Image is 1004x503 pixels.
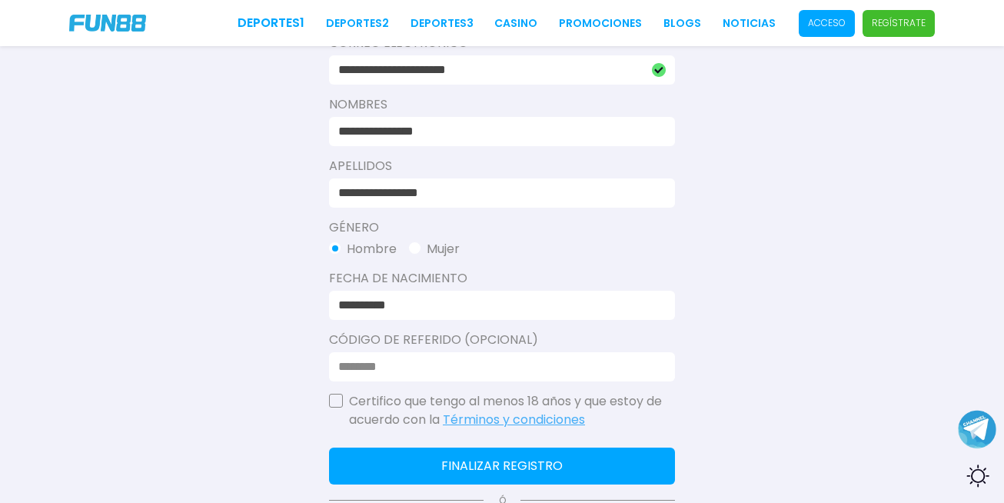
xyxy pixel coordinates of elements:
[559,15,642,32] a: Promociones
[329,218,675,237] label: Género
[958,457,996,495] div: Switch theme
[329,157,675,175] label: Apellidos
[808,16,846,30] p: Acceso
[329,95,675,114] label: Nombres
[326,15,389,32] a: Deportes2
[329,331,675,349] label: Código de Referido (Opcional)
[349,392,675,429] p: Certifico que tengo al menos 18 años y que estoy de acuerdo con la
[411,15,474,32] a: Deportes3
[872,16,926,30] p: Regístrate
[958,409,996,449] button: Join telegram channel
[723,15,776,32] a: NOTICIAS
[329,240,397,258] button: Hombre
[238,14,304,32] a: Deportes1
[69,15,146,32] img: Company Logo
[443,411,585,428] a: Términos y condiciones
[329,448,675,485] button: Finalizar registro
[494,15,537,32] a: CASINO
[329,269,675,288] label: Fecha de Nacimiento
[409,240,460,258] button: Mujer
[663,15,701,32] a: BLOGS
